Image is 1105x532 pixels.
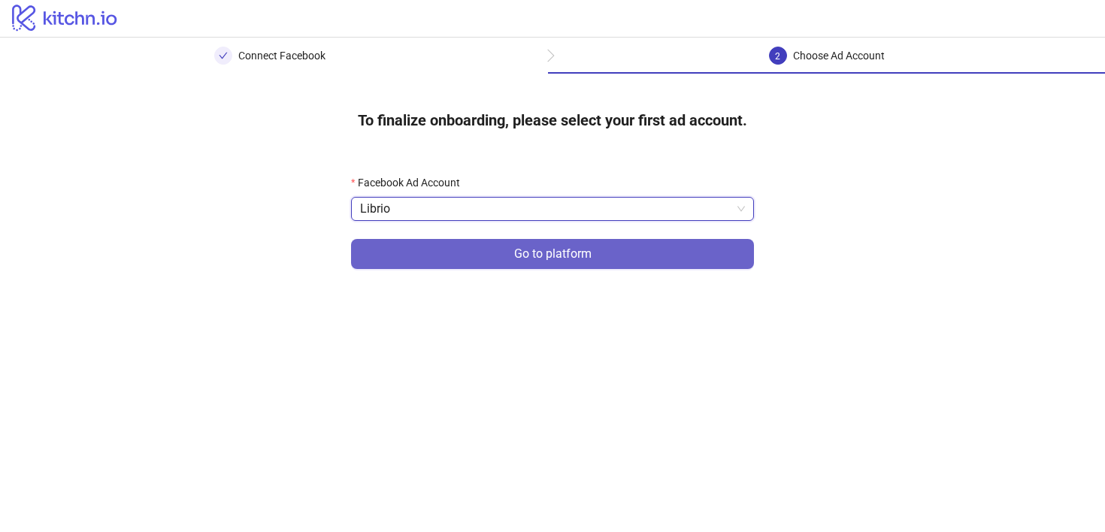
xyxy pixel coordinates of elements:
button: Go to platform [351,239,754,269]
span: check [219,51,228,60]
span: Go to platform [514,247,592,261]
h4: To finalize onboarding, please select your first ad account. [334,98,771,143]
span: Librio [360,198,745,220]
span: 2 [775,51,780,62]
label: Facebook Ad Account [351,174,470,191]
div: Choose Ad Account [793,47,885,65]
div: Connect Facebook [238,47,325,65]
